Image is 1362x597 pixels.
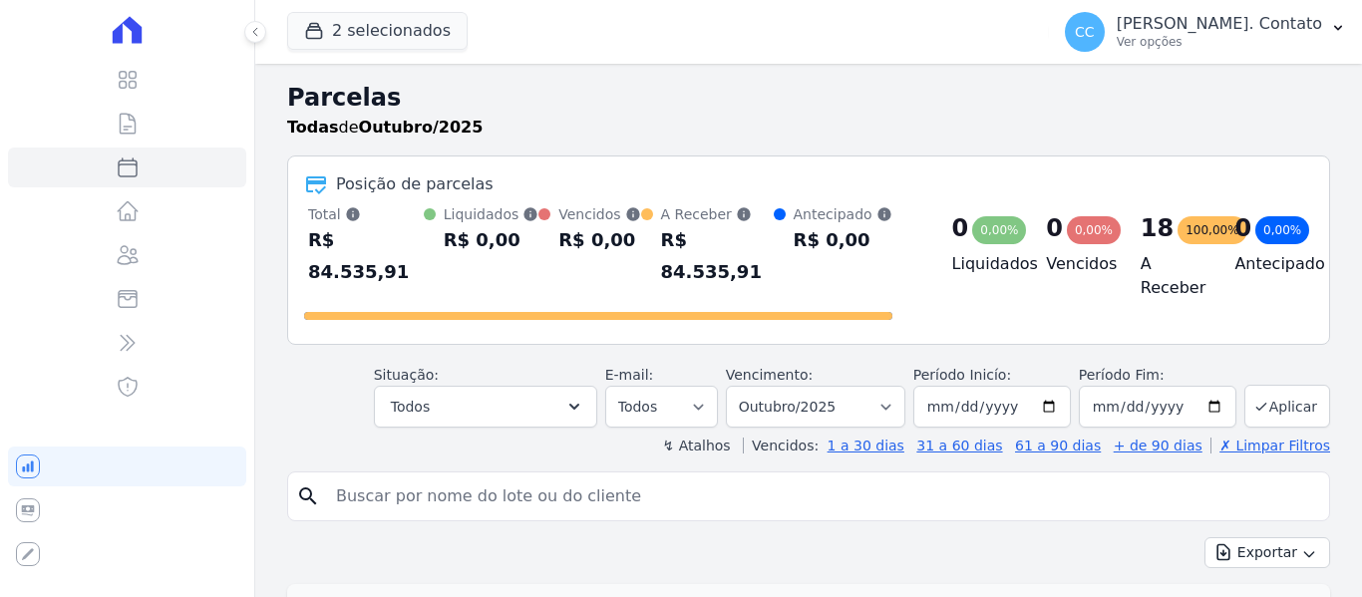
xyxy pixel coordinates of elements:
button: Aplicar [1244,385,1330,428]
div: 18 [1141,212,1174,244]
h4: Vencidos [1046,252,1109,276]
a: + de 90 dias [1114,438,1202,453]
button: CC [PERSON_NAME]. Contato Ver opções [1049,4,1362,60]
label: ↯ Atalhos [662,438,730,453]
a: 1 a 30 dias [828,438,904,453]
button: Todos [374,386,597,428]
div: Total [308,204,424,224]
i: search [296,484,320,508]
label: Período Inicío: [913,367,1011,383]
h4: A Receber [1141,252,1203,300]
strong: Outubro/2025 [359,118,484,137]
a: 61 a 90 dias [1015,438,1101,453]
span: CC [1075,25,1095,39]
button: 2 selecionados [287,12,468,50]
p: de [287,116,483,140]
div: 0,00% [1255,216,1309,244]
label: Período Fim: [1079,365,1236,386]
div: R$ 84.535,91 [661,224,774,288]
div: Antecipado [794,204,892,224]
div: Posição de parcelas [336,172,494,196]
div: A Receber [661,204,774,224]
label: Vencimento: [726,367,813,383]
label: Vencidos: [743,438,819,453]
div: 0 [1234,212,1251,244]
div: R$ 0,00 [558,224,640,256]
h4: Liquidados [952,252,1015,276]
strong: Todas [287,118,339,137]
div: R$ 0,00 [794,224,892,256]
div: Liquidados [444,204,539,224]
div: 0,00% [972,216,1026,244]
button: Exportar [1204,537,1330,568]
label: E-mail: [605,367,654,383]
div: 0 [1046,212,1063,244]
div: 0,00% [1067,216,1121,244]
a: ✗ Limpar Filtros [1210,438,1330,453]
div: R$ 0,00 [444,224,539,256]
div: Vencidos [558,204,640,224]
label: Situação: [374,367,439,383]
h2: Parcelas [287,80,1330,116]
input: Buscar por nome do lote ou do cliente [324,476,1321,516]
h4: Antecipado [1234,252,1297,276]
div: 100,00% [1178,216,1246,244]
span: Todos [391,395,430,419]
div: R$ 84.535,91 [308,224,424,288]
p: [PERSON_NAME]. Contato [1117,14,1322,34]
p: Ver opções [1117,34,1322,50]
div: 0 [952,212,969,244]
a: 31 a 60 dias [916,438,1002,453]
